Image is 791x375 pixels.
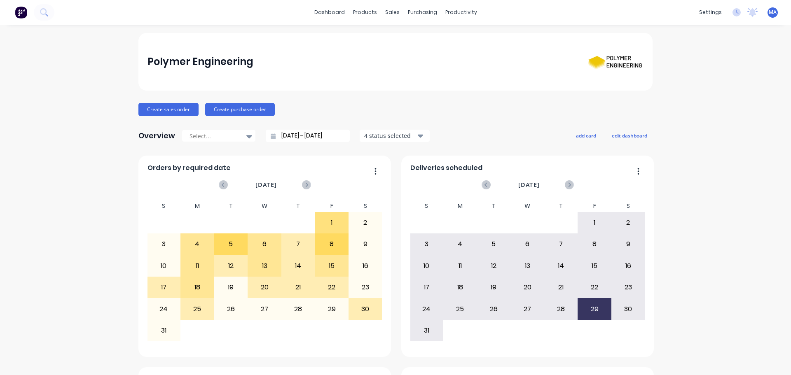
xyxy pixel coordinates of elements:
div: 27 [511,298,544,319]
div: T [214,200,248,212]
div: 23 [612,277,645,298]
div: 7 [545,234,578,254]
div: Overview [138,128,175,144]
div: 13 [511,256,544,276]
div: S [349,200,382,212]
div: M [443,200,477,212]
span: Deliveries scheduled [410,163,482,173]
div: 31 [410,320,443,341]
div: 15 [578,256,611,276]
div: W [248,200,281,212]
div: 13 [248,256,281,276]
div: 9 [612,234,645,254]
div: 11 [181,256,214,276]
div: sales [381,6,404,19]
div: 16 [349,256,382,276]
div: 28 [545,298,578,319]
div: 3 [147,234,180,254]
div: 6 [248,234,281,254]
div: 6 [511,234,544,254]
button: Create sales order [138,103,199,116]
div: 4 status selected [364,131,416,140]
div: 12 [215,256,248,276]
div: 3 [410,234,443,254]
div: 10 [410,256,443,276]
div: 17 [147,277,180,298]
div: 9 [349,234,382,254]
div: F [578,200,611,212]
div: S [410,200,444,212]
div: settings [695,6,726,19]
div: 18 [181,277,214,298]
div: 28 [282,298,315,319]
div: 30 [612,298,645,319]
div: 10 [147,256,180,276]
div: T [477,200,511,212]
div: 2 [349,212,382,233]
div: 19 [477,277,510,298]
button: add card [571,130,601,141]
div: 1 [315,212,348,233]
div: F [315,200,349,212]
span: MA [769,9,777,16]
div: 16 [612,256,645,276]
div: 29 [578,298,611,319]
div: T [544,200,578,212]
div: M [180,200,214,212]
div: 30 [349,298,382,319]
div: 15 [315,256,348,276]
div: 4 [181,234,214,254]
div: 31 [147,320,180,341]
div: 12 [477,256,510,276]
div: S [147,200,181,212]
div: 18 [444,277,477,298]
div: purchasing [404,6,441,19]
div: products [349,6,381,19]
div: productivity [441,6,481,19]
div: 26 [477,298,510,319]
div: 25 [444,298,477,319]
div: Polymer Engineering [147,54,253,70]
div: 5 [215,234,248,254]
div: 1 [578,212,611,233]
div: 14 [545,256,578,276]
a: dashboard [310,6,349,19]
div: 21 [545,277,578,298]
span: [DATE] [518,180,540,189]
button: 4 status selected [360,130,430,142]
span: Orders by required date [147,163,231,173]
div: 20 [248,277,281,298]
div: 24 [147,298,180,319]
div: 2 [612,212,645,233]
div: S [611,200,645,212]
div: 24 [410,298,443,319]
div: 21 [282,277,315,298]
div: 11 [444,256,477,276]
div: 22 [578,277,611,298]
button: Create purchase order [205,103,275,116]
img: Polymer Engineering [586,46,644,78]
div: 8 [578,234,611,254]
div: 26 [215,298,248,319]
div: 25 [181,298,214,319]
div: 5 [477,234,510,254]
span: [DATE] [255,180,277,189]
div: W [510,200,544,212]
div: 14 [282,256,315,276]
div: 22 [315,277,348,298]
div: 29 [315,298,348,319]
div: 7 [282,234,315,254]
div: 8 [315,234,348,254]
div: 20 [511,277,544,298]
img: Factory [15,6,27,19]
div: 23 [349,277,382,298]
button: edit dashboard [606,130,653,141]
div: 27 [248,298,281,319]
div: 17 [410,277,443,298]
div: 4 [444,234,477,254]
div: 19 [215,277,248,298]
div: T [281,200,315,212]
